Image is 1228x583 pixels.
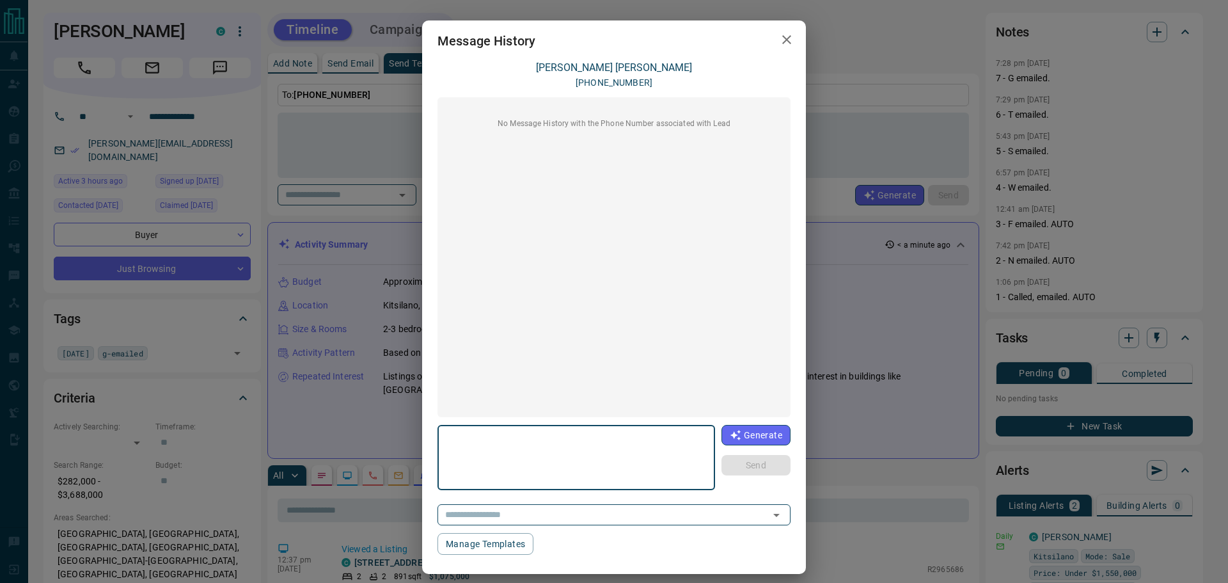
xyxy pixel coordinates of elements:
[445,118,783,129] p: No Message History with the Phone Number associated with Lead
[767,506,785,524] button: Open
[576,76,652,90] p: [PHONE_NUMBER]
[422,20,551,61] h2: Message History
[536,61,692,74] a: [PERSON_NAME] [PERSON_NAME]
[437,533,533,555] button: Manage Templates
[721,425,791,445] button: Generate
